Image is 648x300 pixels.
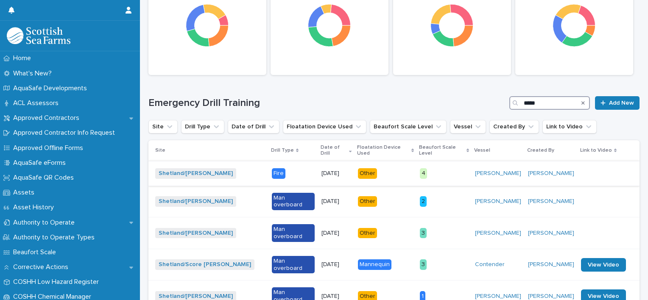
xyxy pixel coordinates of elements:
div: Man overboard [272,256,315,274]
p: AquaSafe eForms [10,159,73,167]
p: Created By [527,146,554,155]
a: Shetland/[PERSON_NAME] [159,170,233,177]
div: 2 [420,196,427,207]
div: 4 [420,168,427,179]
p: Beaufort Scale [10,248,63,256]
img: bPIBxiqnSb2ggTQWdOVV [7,27,70,44]
div: Man overboard [272,224,315,242]
span: View Video [588,262,619,268]
button: Beaufort Scale Level [370,120,447,133]
p: Corrective Actions [10,263,75,271]
p: What's New? [10,69,59,78]
p: AquaSafe QR Codes [10,174,81,182]
a: [PERSON_NAME] [475,230,521,237]
p: Floatation Device Used [357,143,409,158]
p: Drill Type [271,146,294,155]
p: Home [10,54,38,62]
a: View Video [581,258,626,272]
p: Authority to Operate Types [10,233,101,242]
h1: Emergency Drill Training [148,97,506,109]
p: [DATE] [321,170,351,177]
p: Approved Contractor Info Request [10,129,122,137]
a: Shetland/Score [PERSON_NAME] [159,261,251,268]
button: Floatation Device Used [283,120,366,133]
a: Contender [475,261,505,268]
p: Date of Drill [321,143,347,158]
p: Site [155,146,165,155]
div: Other [358,196,377,207]
div: Mannequin [358,259,391,270]
span: View Video [588,293,619,299]
p: ACL Assessors [10,99,65,107]
tr: Shetland/[PERSON_NAME] Fire[DATE]Other4[PERSON_NAME] [PERSON_NAME] [148,161,640,186]
div: Other [358,168,377,179]
button: Date of Drill [228,120,279,133]
button: Drill Type [181,120,224,133]
div: Fire [272,168,285,179]
div: 3 [420,259,427,270]
p: Vessel [474,146,490,155]
a: [PERSON_NAME] [475,198,521,205]
button: Vessel [450,120,486,133]
a: [PERSON_NAME] [528,261,574,268]
a: [PERSON_NAME] [528,293,574,300]
button: Site [148,120,178,133]
button: Link to Video [542,120,597,133]
p: Asset History [10,203,61,211]
a: Add New [595,96,640,110]
a: [PERSON_NAME] [475,293,521,300]
p: Link to Video [580,146,612,155]
a: [PERSON_NAME] [475,170,521,177]
input: Search [509,96,590,110]
a: Shetland/[PERSON_NAME] [159,230,233,237]
p: [DATE] [321,261,351,268]
p: [DATE] [321,230,351,237]
tr: Shetland/Score [PERSON_NAME] Man overboard[DATE]Mannequin3Contender [PERSON_NAME] View Video [148,249,640,281]
a: Shetland/[PERSON_NAME] [159,293,233,300]
div: Man overboard [272,193,315,211]
a: [PERSON_NAME] [528,230,574,237]
p: Beaufort Scale Level [419,143,464,158]
span: Add New [609,100,634,106]
p: [DATE] [321,198,351,205]
p: Approved Contractors [10,114,86,122]
p: Authority to Operate [10,219,81,227]
p: AquaSafe Developments [10,84,94,92]
p: COSHH Low Hazard Register [10,278,106,286]
a: [PERSON_NAME] [528,170,574,177]
p: Approved Offline Forms [10,144,90,152]
a: Shetland/[PERSON_NAME] [159,198,233,205]
tr: Shetland/[PERSON_NAME] Man overboard[DATE]Other2[PERSON_NAME] [PERSON_NAME] [148,186,640,217]
p: Assets [10,189,41,197]
p: [DATE] [321,293,351,300]
a: [PERSON_NAME] [528,198,574,205]
tr: Shetland/[PERSON_NAME] Man overboard[DATE]Other3[PERSON_NAME] [PERSON_NAME] [148,217,640,249]
div: Other [358,228,377,239]
button: Created By [489,120,539,133]
div: 3 [420,228,427,239]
